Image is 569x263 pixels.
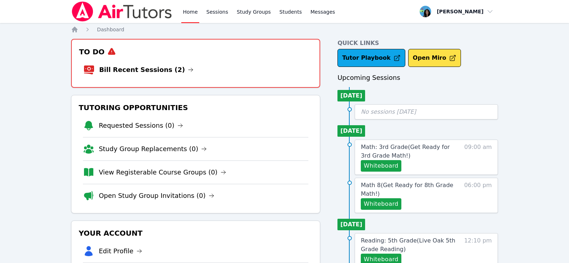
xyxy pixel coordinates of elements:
button: Open Miro [408,49,461,67]
a: Tutor Playbook [337,49,405,67]
span: Reading: 5th Grade ( Live Oak 5th Grade Reading ) [361,237,455,253]
img: Air Tutors [71,1,173,22]
a: Requested Sessions (0) [99,121,183,131]
span: Math: 3rd Grade ( Get Ready for 3rd Grade Math! ) [361,144,450,159]
li: [DATE] [337,90,365,101]
a: Dashboard [97,26,124,33]
h3: To Do [78,45,314,58]
a: Open Study Group Invitations (0) [99,191,214,201]
a: Edit Profile [99,246,142,256]
a: Math: 3rd Grade(Get Ready for 3rd Grade Math!) [361,143,459,160]
a: Bill Recent Sessions (2) [99,65,193,75]
button: Whiteboard [361,198,401,210]
a: Math 8(Get Ready for 8th Grade Math!) [361,181,459,198]
button: Whiteboard [361,160,401,172]
span: Math 8 ( Get Ready for 8th Grade Math! ) [361,182,453,197]
h4: Quick Links [337,39,498,47]
h3: Your Account [77,227,314,240]
a: Reading: 5th Grade(Live Oak 5th Grade Reading) [361,236,459,254]
nav: Breadcrumb [71,26,498,33]
span: 06:00 pm [464,181,492,210]
a: Study Group Replacements (0) [99,144,207,154]
span: Messages [311,8,335,15]
h3: Tutoring Opportunities [77,101,314,114]
h3: Upcoming Sessions [337,73,498,83]
li: [DATE] [337,125,365,137]
span: 09:00 am [464,143,492,172]
span: Dashboard [97,27,124,32]
span: No sessions [DATE] [361,108,416,115]
a: View Registerable Course Groups (0) [99,167,226,177]
li: [DATE] [337,219,365,230]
